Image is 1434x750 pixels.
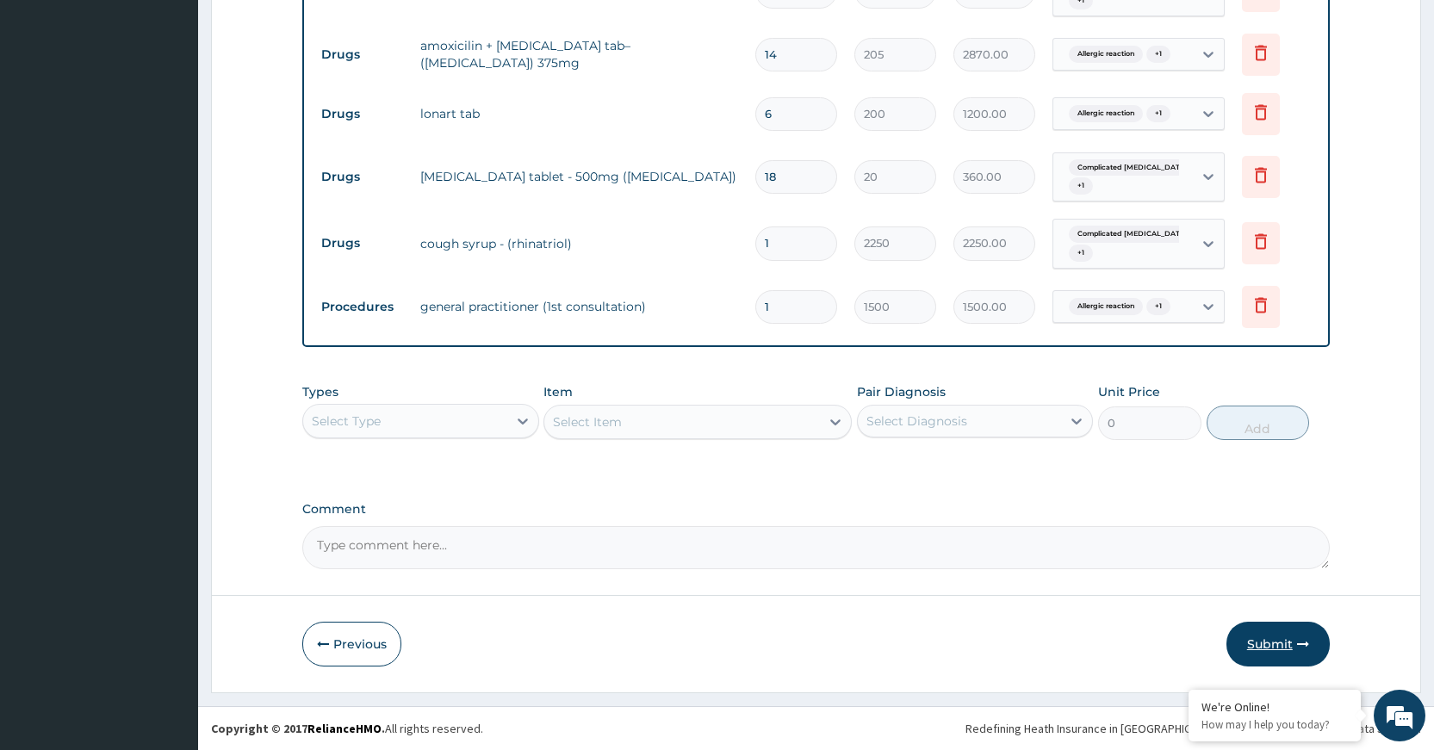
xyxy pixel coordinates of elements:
span: Allergic reaction [1069,105,1143,122]
td: [MEDICAL_DATA] tablet - 500mg ([MEDICAL_DATA]) [412,159,747,194]
td: amoxicilin + [MEDICAL_DATA] tab– ([MEDICAL_DATA]) 375mg [412,28,747,80]
div: Redefining Heath Insurance in [GEOGRAPHIC_DATA] using Telemedicine and Data Science! [965,720,1421,737]
td: Drugs [313,161,412,193]
label: Comment [302,502,1330,517]
img: d_794563401_company_1708531726252_794563401 [32,86,70,129]
span: + 1 [1146,298,1170,315]
label: Types [302,385,338,400]
button: Add [1207,406,1309,440]
span: + 1 [1146,105,1170,122]
span: Allergic reaction [1069,298,1143,315]
span: Complicated [MEDICAL_DATA] [1069,159,1196,177]
div: Select Diagnosis [866,412,967,430]
div: Minimize live chat window [282,9,324,50]
label: Unit Price [1098,383,1160,400]
span: + 1 [1146,46,1170,63]
span: + 1 [1069,177,1093,195]
button: Previous [302,622,401,666]
button: Submit [1226,622,1330,666]
footer: All rights reserved. [198,706,1434,750]
td: cough syrup - (rhinatriol) [412,226,747,261]
label: Item [543,383,573,400]
div: Select Type [312,412,381,430]
td: Procedures [313,291,412,323]
div: Chat with us now [90,96,289,119]
td: general practitioner (1st consultation) [412,289,747,324]
td: Drugs [313,227,412,259]
span: Allergic reaction [1069,46,1143,63]
td: lonart tab [412,96,747,131]
label: Pair Diagnosis [857,383,946,400]
span: + 1 [1069,245,1093,262]
span: We're online! [100,217,238,391]
textarea: Type your message and hit 'Enter' [9,470,328,530]
span: Complicated [MEDICAL_DATA] [1069,226,1196,243]
td: Drugs [313,39,412,71]
a: RelianceHMO [307,721,382,736]
div: We're Online! [1201,699,1348,715]
td: Drugs [313,98,412,130]
strong: Copyright © 2017 . [211,721,385,736]
p: How may I help you today? [1201,717,1348,732]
